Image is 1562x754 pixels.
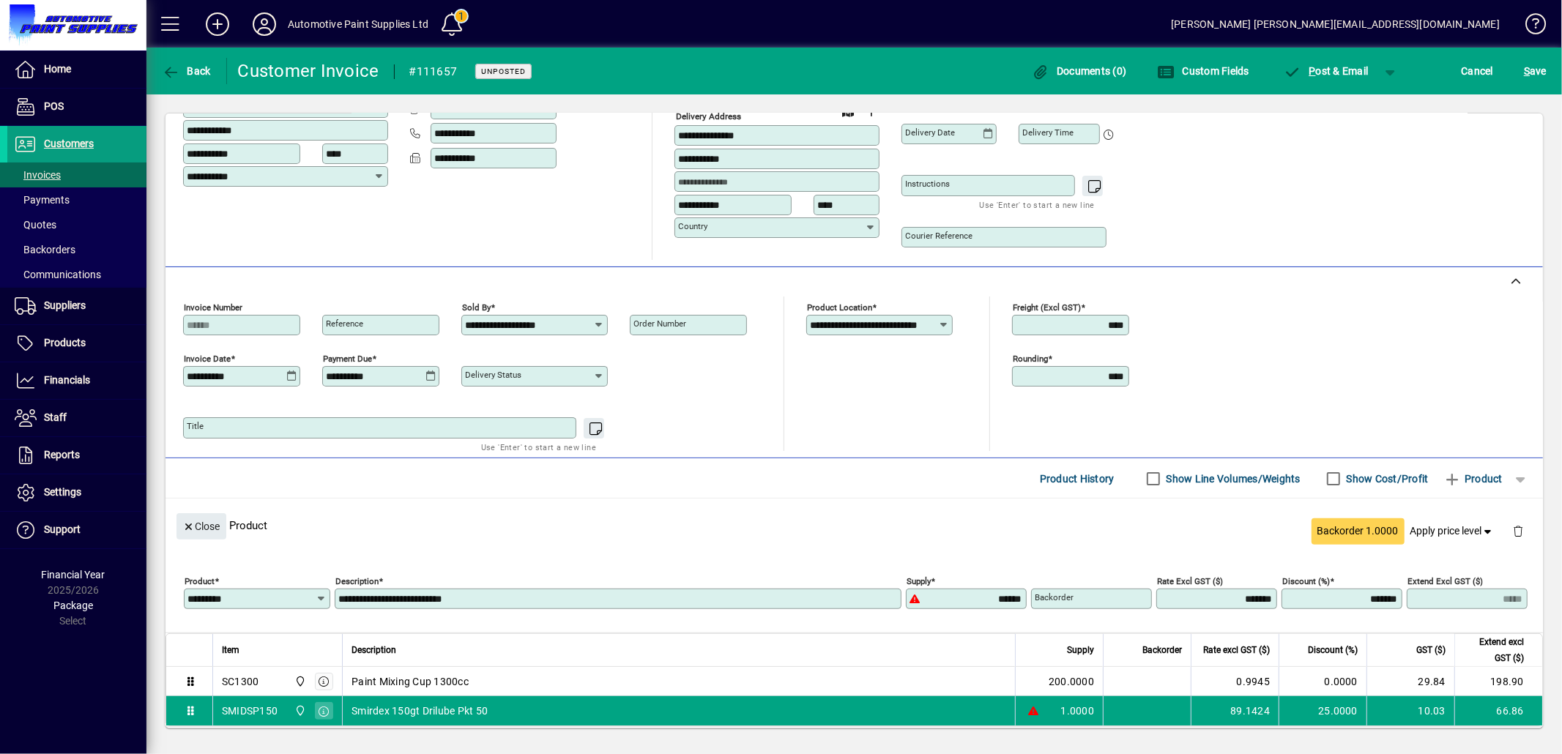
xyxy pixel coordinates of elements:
[7,474,146,511] a: Settings
[1157,65,1249,77] span: Custom Fields
[185,576,215,586] mat-label: Product
[194,11,241,37] button: Add
[1520,58,1550,84] button: Save
[173,519,230,532] app-page-header-button: Close
[481,438,596,455] mat-hint: Use 'Enter' to start a new line
[7,288,146,324] a: Suppliers
[1524,59,1547,83] span: ave
[1462,59,1494,83] span: Cancel
[352,642,396,658] span: Description
[836,100,860,123] a: View on map
[1312,518,1405,545] button: Backorder 1.0000
[222,703,278,718] div: SMIDSP150
[1454,667,1542,696] td: 198.90
[1436,466,1510,492] button: Product
[1061,703,1095,718] span: 1.0000
[462,302,491,313] mat-label: Sold by
[409,60,458,83] div: #111657
[905,127,955,138] mat-label: Delivery date
[1153,58,1253,84] button: Custom Fields
[1410,523,1495,539] span: Apply price level
[44,449,80,460] span: Reports
[1309,65,1316,77] span: P
[176,513,226,540] button: Close
[1200,674,1270,689] div: 0.9945
[1279,667,1366,696] td: 0.0000
[222,642,239,658] span: Item
[1028,58,1131,84] button: Documents (0)
[44,138,94,149] span: Customers
[1049,674,1094,689] span: 200.0000
[1458,58,1498,84] button: Cancel
[1282,576,1330,586] mat-label: Discount (%)
[15,169,61,181] span: Invoices
[7,262,146,287] a: Communications
[1279,696,1366,725] td: 25.0000
[1416,642,1446,658] span: GST ($)
[7,400,146,436] a: Staff
[1317,523,1399,539] span: Backorder 1.0000
[44,486,81,498] span: Settings
[291,673,308,690] span: Automotive Paint Supplies Ltd
[905,231,972,241] mat-label: Courier Reference
[182,515,220,539] span: Close
[1366,667,1454,696] td: 29.84
[162,65,211,77] span: Back
[1284,65,1369,77] span: ost & Email
[1203,642,1270,658] span: Rate excl GST ($)
[7,187,146,212] a: Payments
[7,163,146,187] a: Invoices
[1524,65,1530,77] span: S
[7,325,146,362] a: Products
[7,362,146,399] a: Financials
[465,370,521,380] mat-label: Delivery status
[42,569,105,581] span: Financial Year
[1454,696,1542,725] td: 66.86
[44,100,64,112] span: POS
[1344,471,1429,486] label: Show Cost/Profit
[1040,467,1115,490] span: Product History
[1164,471,1301,486] label: Show Line Volumes/Weights
[7,212,146,237] a: Quotes
[1443,467,1503,490] span: Product
[1035,592,1074,602] mat-label: Backorder
[146,58,227,84] app-page-header-button: Back
[1308,642,1358,658] span: Discount (%)
[1200,703,1270,718] div: 89.1424
[7,51,146,88] a: Home
[1142,642,1182,658] span: Backorder
[352,703,488,718] span: Smirdex 150gt Drilube Pkt 50
[1022,127,1074,138] mat-label: Delivery time
[7,89,146,125] a: POS
[1034,466,1120,492] button: Product History
[678,221,707,231] mat-label: Country
[184,354,231,364] mat-label: Invoice date
[907,576,931,586] mat-label: Supply
[158,58,215,84] button: Back
[184,302,242,313] mat-label: Invoice number
[15,269,101,280] span: Communications
[335,576,379,586] mat-label: Description
[222,674,259,689] div: SC1300
[1013,302,1081,313] mat-label: Freight (excl GST)
[44,523,81,535] span: Support
[860,100,883,124] button: Choose address
[166,499,1543,552] div: Product
[7,437,146,474] a: Reports
[44,299,86,311] span: Suppliers
[1171,12,1500,36] div: [PERSON_NAME] [PERSON_NAME][EMAIL_ADDRESS][DOMAIN_NAME]
[1032,65,1127,77] span: Documents (0)
[1276,58,1376,84] button: Post & Email
[905,179,950,189] mat-label: Instructions
[288,12,428,36] div: Automotive Paint Supplies Ltd
[1500,524,1536,537] app-page-header-button: Delete
[1514,3,1544,51] a: Knowledge Base
[1464,634,1524,666] span: Extend excl GST ($)
[323,354,372,364] mat-label: Payment due
[291,703,308,719] span: Automotive Paint Supplies Ltd
[481,67,526,76] span: Unposted
[980,196,1095,213] mat-hint: Use 'Enter' to start a new line
[53,600,93,611] span: Package
[7,237,146,262] a: Backorders
[352,674,469,689] span: Paint Mixing Cup 1300cc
